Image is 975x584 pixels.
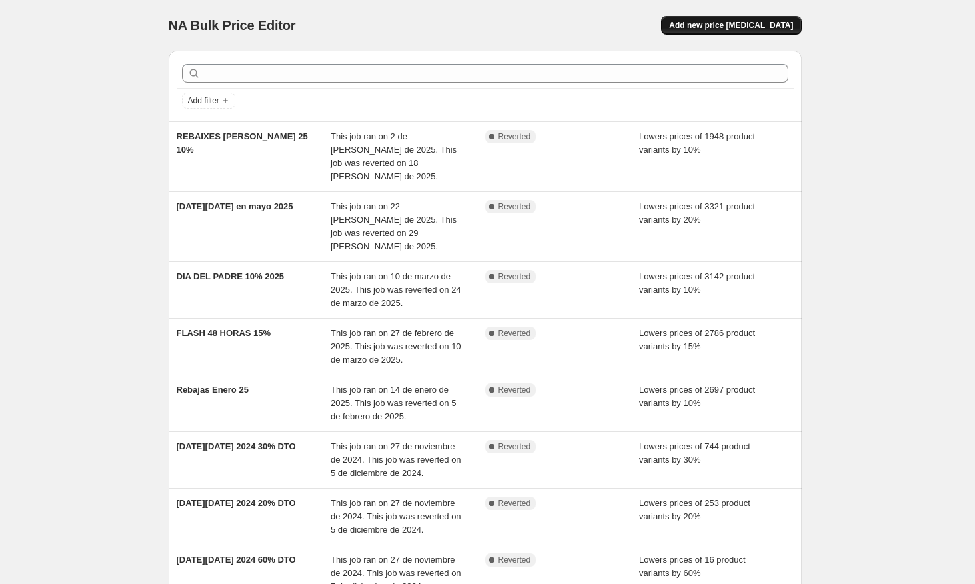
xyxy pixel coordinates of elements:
span: Reverted [498,555,531,565]
span: FLASH 48 HORAS 15% [177,328,271,338]
span: Reverted [498,271,531,282]
span: This job ran on 14 de enero de 2025. This job was reverted on 5 de febrero de 2025. [331,385,456,421]
span: Lowers prices of 3142 product variants by 10% [639,271,755,295]
span: [DATE][DATE] 2024 20% DTO [177,498,296,508]
span: Rebajas Enero 25 [177,385,249,395]
span: This job ran on 2 de [PERSON_NAME] de 2025. This job was reverted on 18 [PERSON_NAME] de 2025. [331,131,457,181]
span: Reverted [498,441,531,452]
span: Lowers prices of 3321 product variants by 20% [639,201,755,225]
span: Lowers prices of 253 product variants by 20% [639,498,750,521]
span: Reverted [498,498,531,509]
span: DIA DEL PADRE 10% 2025 [177,271,285,281]
span: Reverted [498,131,531,142]
span: Add new price [MEDICAL_DATA] [669,20,793,31]
span: Add filter [188,95,219,106]
span: This job ran on 27 de noviembre de 2024. This job was reverted on 5 de diciembre de 2024. [331,498,461,535]
span: Lowers prices of 2786 product variants by 15% [639,328,755,351]
span: This job ran on 27 de febrero de 2025. This job was reverted on 10 de marzo de 2025. [331,328,461,365]
span: Reverted [498,328,531,339]
span: Lowers prices of 2697 product variants by 10% [639,385,755,408]
span: [DATE][DATE] 2024 30% DTO [177,441,296,451]
span: Lowers prices of 16 product variants by 60% [639,555,746,578]
span: Reverted [498,201,531,212]
button: Add new price [MEDICAL_DATA] [661,16,801,35]
span: Lowers prices of 1948 product variants by 10% [639,131,755,155]
span: REBAIXES [PERSON_NAME] 25 10% [177,131,308,155]
button: Add filter [182,93,235,109]
span: This job ran on 10 de marzo de 2025. This job was reverted on 24 de marzo de 2025. [331,271,461,308]
span: This job ran on 22 [PERSON_NAME] de 2025. This job was reverted on 29 [PERSON_NAME] de 2025. [331,201,457,251]
span: NA Bulk Price Editor [169,18,296,33]
span: This job ran on 27 de noviembre de 2024. This job was reverted on 5 de diciembre de 2024. [331,441,461,478]
span: Reverted [498,385,531,395]
span: Lowers prices of 744 product variants by 30% [639,441,750,465]
span: [DATE][DATE] 2024 60% DTO [177,555,296,565]
span: [DATE][DATE] en mayo 2025 [177,201,293,211]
